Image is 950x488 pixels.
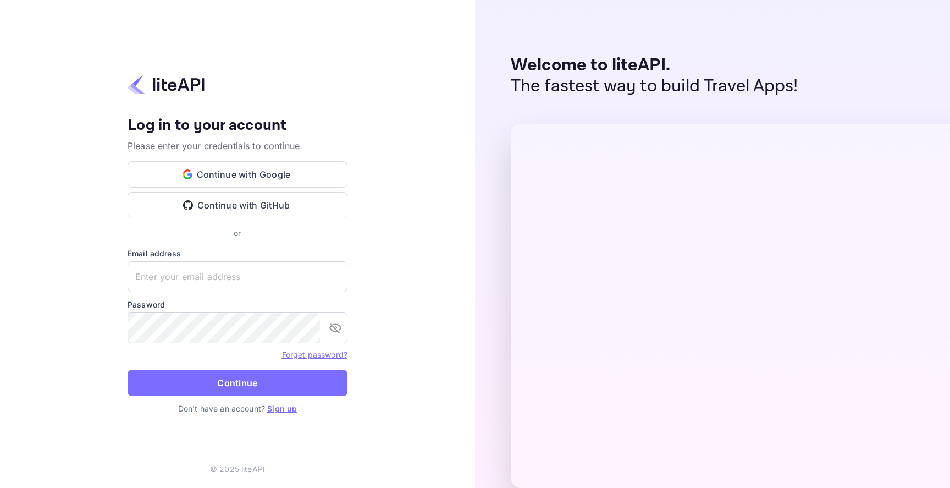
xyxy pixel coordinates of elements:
a: Forget password? [282,349,347,360]
p: The fastest way to build Travel Apps! [511,76,798,97]
label: Email address [128,248,347,259]
img: liteapi [128,74,205,95]
button: Continue with GitHub [128,192,347,218]
p: Don't have an account? [128,403,347,414]
p: Please enter your credentials to continue [128,139,347,152]
h4: Log in to your account [128,116,347,135]
button: Continue with Google [128,161,347,188]
input: Enter your email address [128,261,347,292]
a: Sign up [267,404,297,413]
p: or [234,227,241,239]
a: Forget password? [282,350,347,359]
button: Continue [128,370,347,396]
button: toggle password visibility [324,317,346,339]
p: © 2025 liteAPI [210,463,265,475]
label: Password [128,299,347,310]
p: Welcome to liteAPI. [511,55,798,76]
